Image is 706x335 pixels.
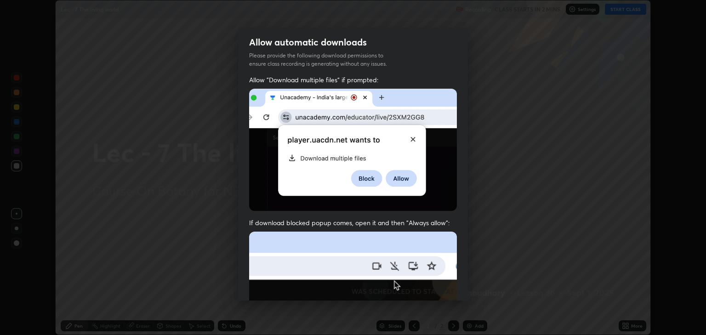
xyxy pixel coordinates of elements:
[249,89,457,211] img: downloads-permission-allow.gif
[249,218,457,227] span: If download blocked popup comes, open it and then "Always allow":
[249,51,398,68] p: Please provide the following download permissions to ensure class recording is generating without...
[249,75,457,84] span: Allow "Download multiple files" if prompted:
[249,36,367,48] h2: Allow automatic downloads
